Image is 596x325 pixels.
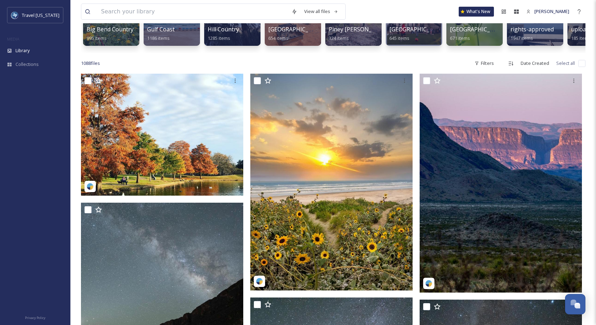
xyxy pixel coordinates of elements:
[87,25,133,33] span: Big Bend Country
[81,74,243,196] img: copakera-17986787344111925.jpeg
[420,74,582,292] img: shari_hunt_photography-18529138801004767.jpeg
[510,35,533,41] span: 1947 items
[523,5,573,18] a: [PERSON_NAME]
[389,35,409,41] span: 645 items
[389,25,446,33] span: [GEOGRAPHIC_DATA]
[268,35,288,41] span: 654 items
[571,25,596,33] span: uploaded
[25,315,45,320] span: Privacy Policy
[329,35,349,41] span: 324 items
[208,26,239,41] a: Hill Country1285 items
[329,26,390,41] a: Piney [PERSON_NAME]324 items
[571,35,591,41] span: 185 items
[208,25,239,33] span: Hill Country
[268,25,325,33] span: [GEOGRAPHIC_DATA]
[87,35,107,41] span: 995 items
[25,313,45,321] a: Privacy Policy
[147,26,175,41] a: Gulf Coast1186 items
[301,5,342,18] a: View all files
[565,294,585,314] button: Open Chat
[208,35,230,41] span: 1285 items
[7,36,19,42] span: MEDIA
[450,25,538,33] span: [GEOGRAPHIC_DATA][US_STATE]
[147,25,175,33] span: Gulf Coast
[87,183,94,190] img: snapsea-logo.png
[556,60,575,67] span: Select all
[15,47,30,54] span: Library
[471,56,497,70] div: Filters
[534,8,569,14] span: [PERSON_NAME]
[517,56,553,70] div: Date Created
[81,60,100,67] span: 1088 file s
[425,280,432,287] img: snapsea-logo.png
[510,26,554,41] a: rights-approved1947 items
[389,26,446,41] a: [GEOGRAPHIC_DATA]645 items
[329,25,390,33] span: Piney [PERSON_NAME]
[147,35,170,41] span: 1186 items
[250,74,413,290] img: lathamlens-18044507570372620.jpeg
[510,25,554,33] span: rights-approved
[268,26,325,41] a: [GEOGRAPHIC_DATA]654 items
[450,26,538,41] a: [GEOGRAPHIC_DATA][US_STATE]671 items
[15,61,39,68] span: Collections
[450,35,470,41] span: 671 items
[571,26,596,41] a: uploaded185 items
[98,4,288,19] input: Search your library
[459,7,494,17] a: What's New
[11,12,18,19] img: images%20%281%29.jpeg
[87,26,133,41] a: Big Bend Country995 items
[22,12,59,18] span: Travel [US_STATE]
[256,278,263,285] img: snapsea-logo.png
